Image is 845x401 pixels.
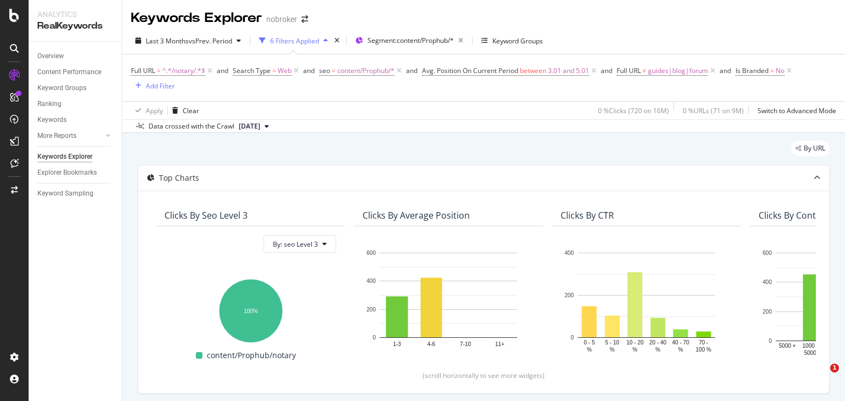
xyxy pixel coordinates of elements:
[233,66,271,75] span: Search Type
[217,65,228,76] button: and
[131,32,245,49] button: Last 3 MonthsvsPrev. Period
[37,188,114,199] a: Keyword Sampling
[131,79,175,92] button: Add Filter
[720,66,731,75] div: and
[605,339,619,346] text: 5 - 10
[363,210,470,221] div: Clicks By Average Position
[162,63,205,79] span: ^.*/notary/.*$
[633,347,638,353] text: %
[37,114,67,126] div: Keywords
[643,66,646,75] span: ≠
[303,65,315,76] button: and
[37,51,64,62] div: Overview
[492,36,543,46] div: Keyword Groups
[427,341,436,347] text: 4-6
[332,35,342,46] div: times
[460,341,471,347] text: 7-10
[804,350,817,356] text: 5000
[157,66,161,75] span: =
[244,308,258,314] text: 100%
[770,66,774,75] span: =
[270,36,319,46] div: 6 Filters Applied
[264,235,336,253] button: By: seo Level 3
[149,121,234,131] div: Data crossed with the Crawl
[37,66,114,78] a: Content Performance
[601,65,612,76] button: and
[164,210,248,221] div: Clicks By seo Level 3
[683,106,744,115] div: 0 % URLs ( 71 on 9M )
[830,364,839,372] span: 1
[273,240,318,249] span: By: seo Level 3
[477,32,547,49] button: Keyword Groups
[363,247,534,354] svg: A chart.
[736,66,769,75] span: Is Branded
[255,32,332,49] button: 6 Filters Applied
[37,130,76,142] div: More Reports
[393,341,401,347] text: 1-3
[808,364,834,390] iframe: Intercom live chat
[37,167,114,179] a: Explorer Bookmarks
[319,66,330,75] span: seo
[758,106,836,115] div: Switch to Advanced Mode
[168,102,199,119] button: Clear
[804,145,825,152] span: By URL
[649,339,667,346] text: 20 - 40
[37,9,113,20] div: Analytics
[587,347,592,353] text: %
[776,63,784,79] span: No
[372,335,376,341] text: 0
[301,15,308,23] div: arrow-right-arrow-left
[37,82,86,94] div: Keyword Groups
[146,106,163,115] div: Apply
[422,66,518,75] span: Avg. Position On Current Period
[131,102,163,119] button: Apply
[548,63,589,79] span: 3.01 and 5.01
[278,63,292,79] span: Web
[601,66,612,75] div: and
[337,63,394,79] span: content/Prophub/*
[131,9,262,27] div: Keywords Explorer
[37,151,114,163] a: Keywords Explorer
[146,36,189,46] span: Last 3 Months
[406,65,418,76] button: and
[37,167,97,179] div: Explorer Bookmarks
[37,51,114,62] a: Overview
[366,250,376,256] text: 600
[520,66,546,75] span: between
[37,114,114,126] a: Keywords
[37,98,114,110] a: Ranking
[207,349,296,362] span: content/Prophub/notary
[762,280,772,286] text: 400
[189,36,232,46] span: vs Prev. Period
[37,82,114,94] a: Keyword Groups
[37,98,62,110] div: Ranking
[791,141,830,156] div: legacy label
[561,247,732,354] div: A chart.
[217,66,228,75] div: and
[151,371,816,380] div: (scroll horizontally to see more widgets)
[564,250,574,256] text: 400
[366,279,376,285] text: 400
[131,66,155,75] span: Full URL
[570,335,574,341] text: 0
[561,210,614,221] div: Clicks By CTR
[803,343,818,349] text: 1000 -
[762,309,772,315] text: 200
[598,106,669,115] div: 0 % Clicks ( 720 on 16M )
[367,36,454,45] span: Segment: content/Prophub/*
[699,339,708,346] text: 70 -
[584,339,595,346] text: 0 - 5
[672,339,690,346] text: 40 - 70
[753,102,836,119] button: Switch to Advanced Mode
[648,63,708,79] span: guides|blog|forum
[37,20,113,32] div: RealKeywords
[164,274,336,344] svg: A chart.
[351,32,468,49] button: Segment:content/Prophub/*
[617,66,641,75] span: Full URL
[627,339,644,346] text: 10 - 20
[37,66,101,78] div: Content Performance
[406,66,418,75] div: and
[366,307,376,313] text: 200
[769,338,772,344] text: 0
